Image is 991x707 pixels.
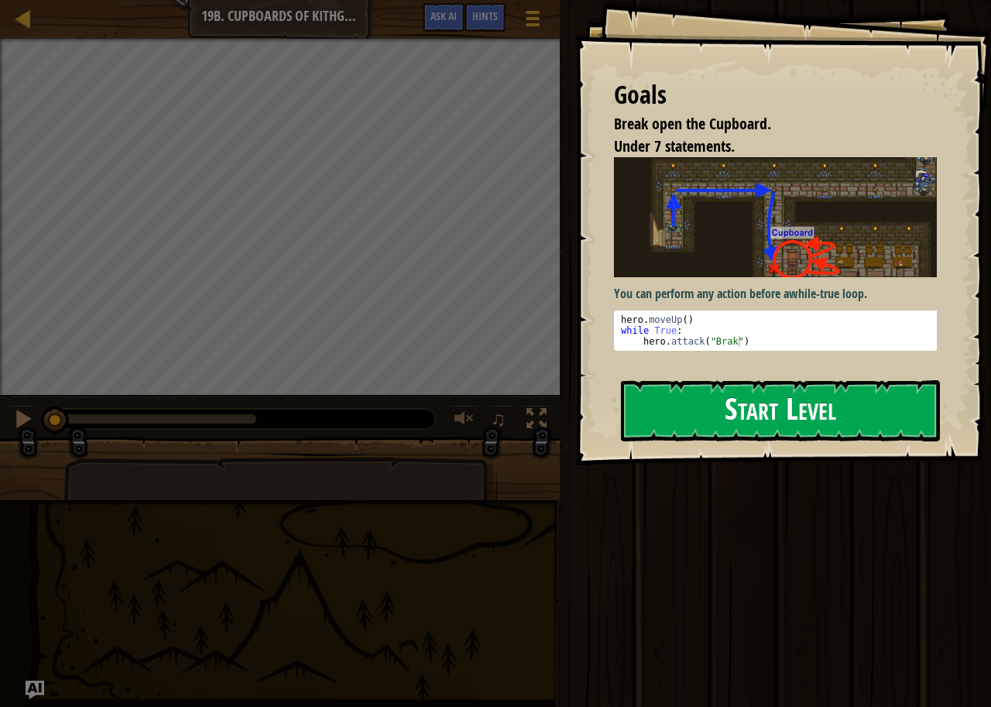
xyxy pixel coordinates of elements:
[595,113,933,136] li: Break open the Cupboard.
[488,405,514,437] button: ♫
[789,285,864,302] strong: while-true loop
[614,113,771,134] span: Break open the Cupboard.
[614,77,937,113] div: Goals
[472,9,498,23] span: Hints
[621,380,940,441] button: Start Level
[521,405,552,437] button: Toggle fullscreen
[26,681,44,699] button: Ask AI
[430,9,457,23] span: Ask AI
[614,285,950,303] p: You can perform any action before a .
[595,136,933,158] li: Under 7 statements.
[614,136,735,156] span: Under 7 statements.
[423,3,465,32] button: Ask AI
[491,407,506,431] span: ♫
[614,157,950,277] img: Cupboards of kithgard
[8,405,39,437] button: Ctrl + P: Pause
[513,3,552,39] button: Show game menu
[449,405,480,437] button: Adjust volume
